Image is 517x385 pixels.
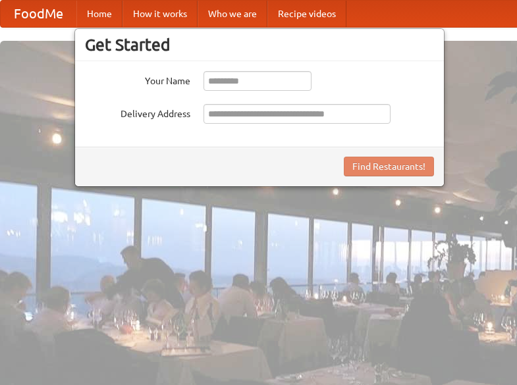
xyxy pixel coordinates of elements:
[344,157,434,176] button: Find Restaurants!
[85,35,434,55] h3: Get Started
[267,1,346,27] a: Recipe videos
[198,1,267,27] a: Who we are
[76,1,122,27] a: Home
[85,104,190,120] label: Delivery Address
[122,1,198,27] a: How it works
[1,1,76,27] a: FoodMe
[85,71,190,88] label: Your Name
